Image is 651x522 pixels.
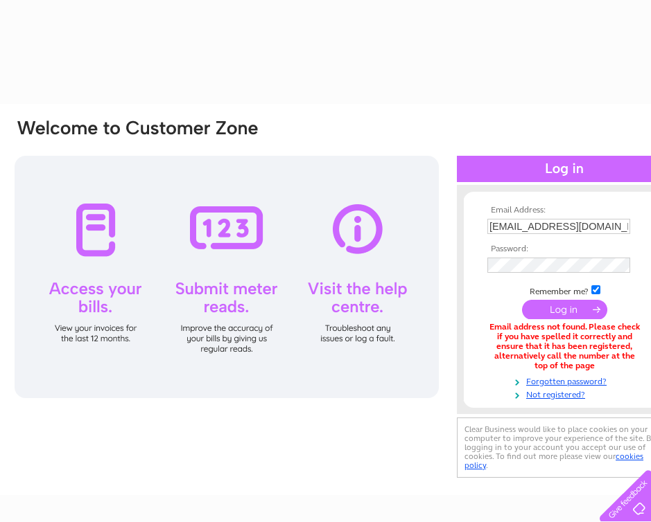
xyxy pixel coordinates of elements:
[487,374,645,387] a: Forgotten password?
[522,300,607,319] input: Submit
[484,206,645,215] th: Email Address:
[484,283,645,297] td: Remember me?
[484,244,645,254] th: Password:
[487,387,645,400] a: Not registered?
[465,451,643,470] a: cookies policy
[487,323,641,370] div: Email address not found. Please check if you have spelled it correctly and ensure that it has bee...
